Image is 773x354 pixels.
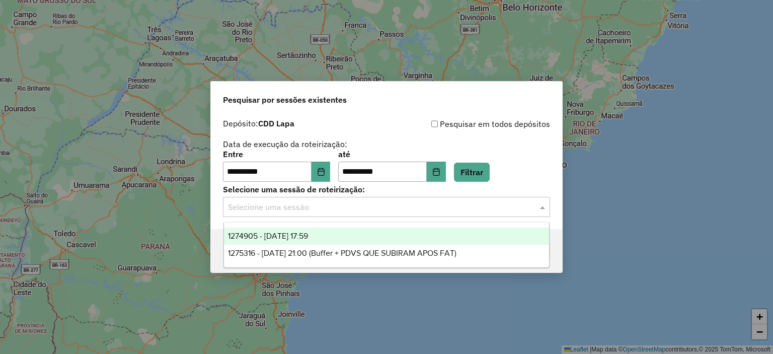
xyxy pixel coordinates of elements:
label: Entre [223,148,330,160]
button: Choose Date [312,162,331,182]
strong: CDD Lapa [258,118,294,128]
span: Pesquisar por sessões existentes [223,94,347,106]
button: Filtrar [454,163,490,182]
label: até [338,148,445,160]
button: Choose Date [427,162,446,182]
label: Selecione uma sessão de roteirização: [223,183,550,195]
label: Data de execução da roteirização: [223,138,347,150]
span: 1274905 - [DATE] 17:59 [228,232,308,240]
ng-dropdown-panel: Options list [223,222,550,268]
span: 1275316 - [DATE] 21:00 (Buffer + PDVS QUE SUBIRAM APOS FAT) [228,249,456,257]
label: Depósito: [223,117,294,129]
div: Pesquisar em todos depósitos [386,118,550,130]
